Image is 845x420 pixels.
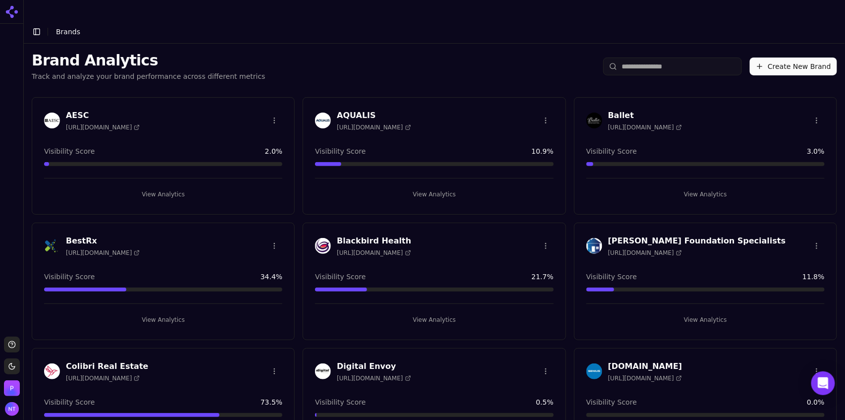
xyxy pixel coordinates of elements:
[66,110,140,121] h3: AESC
[586,113,602,128] img: Ballet
[315,146,366,156] span: Visibility Score
[44,113,60,128] img: AESC
[315,272,366,282] span: Visibility Score
[608,360,683,372] h3: [DOMAIN_NAME]
[586,397,637,407] span: Visibility Score
[66,249,140,257] span: [URL][DOMAIN_NAME]
[315,397,366,407] span: Visibility Score
[315,363,331,379] img: Digital Envoy
[315,312,553,328] button: View Analytics
[66,235,140,247] h3: BestRx
[608,123,682,131] span: [URL][DOMAIN_NAME]
[608,249,682,257] span: [URL][DOMAIN_NAME]
[608,374,682,382] span: [URL][DOMAIN_NAME]
[44,238,60,254] img: BestRx
[807,146,825,156] span: 3.0 %
[66,374,140,382] span: [URL][DOMAIN_NAME]
[44,146,95,156] span: Visibility Score
[32,71,265,81] p: Track and analyze your brand performance across different metrics
[56,28,80,36] span: Brands
[811,371,835,395] div: Open Intercom Messenger
[586,272,637,282] span: Visibility Score
[315,238,331,254] img: Blackbird Health
[315,113,331,128] img: AQUALIS
[337,374,411,382] span: [URL][DOMAIN_NAME]
[44,397,95,407] span: Visibility Score
[536,397,554,407] span: 0.5 %
[66,123,140,131] span: [URL][DOMAIN_NAME]
[261,272,282,282] span: 34.4 %
[66,360,149,372] h3: Colibri Real Estate
[44,312,282,328] button: View Analytics
[750,58,837,75] button: Create New Brand
[586,363,602,379] img: GeniusQ.io
[261,397,282,407] span: 73.5 %
[337,110,411,121] h3: AQUALIS
[5,402,19,416] img: Nate Tower
[32,52,265,69] h1: Brand Analytics
[4,380,20,396] button: Open organization switcher
[337,360,411,372] h3: Digital Envoy
[608,235,786,247] h3: [PERSON_NAME] Foundation Specialists
[337,123,411,131] span: [URL][DOMAIN_NAME]
[337,235,411,247] h3: Blackbird Health
[586,312,825,328] button: View Analytics
[807,397,825,407] span: 0.0 %
[337,249,411,257] span: [URL][DOMAIN_NAME]
[44,363,60,379] img: Colibri Real Estate
[608,110,682,121] h3: Ballet
[265,146,283,156] span: 2.0 %
[4,380,20,396] img: Perrill
[531,272,553,282] span: 21.7 %
[586,238,602,254] img: Cantey Foundation Specialists
[315,186,553,202] button: View Analytics
[531,146,553,156] span: 10.9 %
[586,146,637,156] span: Visibility Score
[803,272,825,282] span: 11.8 %
[586,186,825,202] button: View Analytics
[44,186,282,202] button: View Analytics
[44,272,95,282] span: Visibility Score
[5,402,19,416] button: Open user button
[56,27,80,37] nav: breadcrumb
